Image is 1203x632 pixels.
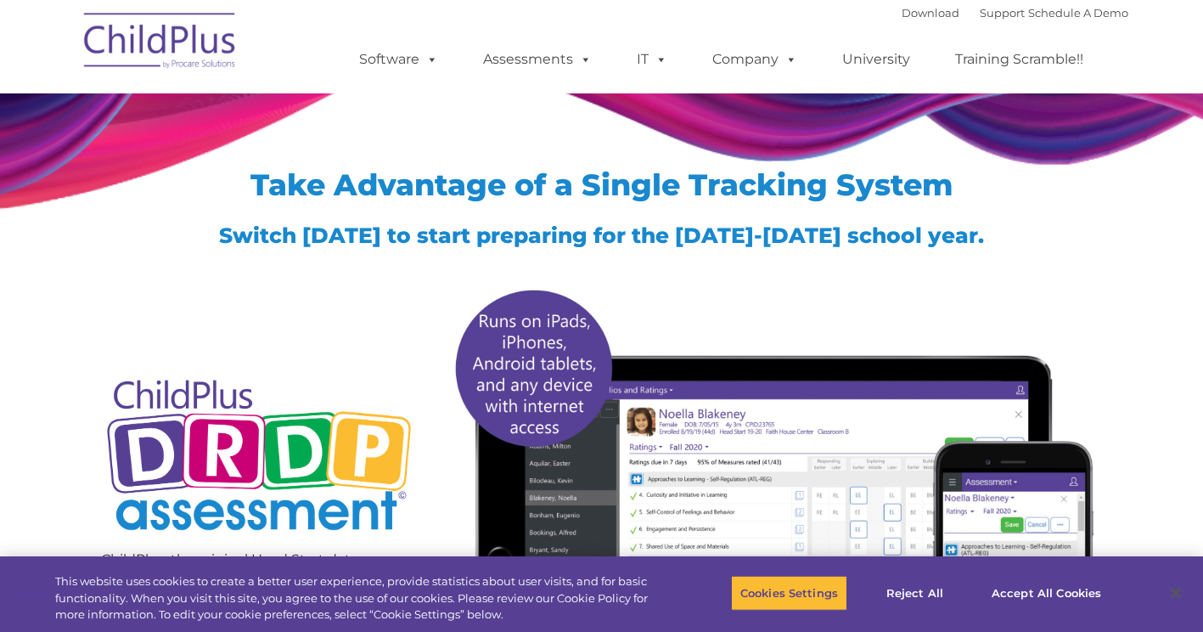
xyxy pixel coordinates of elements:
[342,42,455,76] a: Software
[101,361,418,554] img: Copyright - DRDP Logo
[219,223,984,248] span: Switch [DATE] to start preparing for the [DATE]-[DATE] school year.
[1157,574,1195,612] button: Close
[862,575,968,611] button: Reject All
[902,6,959,20] a: Download
[466,42,609,76] a: Assessments
[902,6,1128,20] font: |
[982,575,1110,611] button: Accept All Cookies
[695,42,814,76] a: Company
[825,42,927,76] a: University
[938,42,1100,76] a: Training Scramble!!
[1028,6,1128,20] a: Schedule A Demo
[731,575,847,611] button: Cookies Settings
[55,573,661,624] div: This website uses cookies to create a better user experience, provide statistics about user visit...
[980,6,1025,20] a: Support
[620,42,684,76] a: IT
[76,1,245,86] img: ChildPlus by Procare Solutions
[250,166,953,203] span: Take Advantage of a Single Tracking System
